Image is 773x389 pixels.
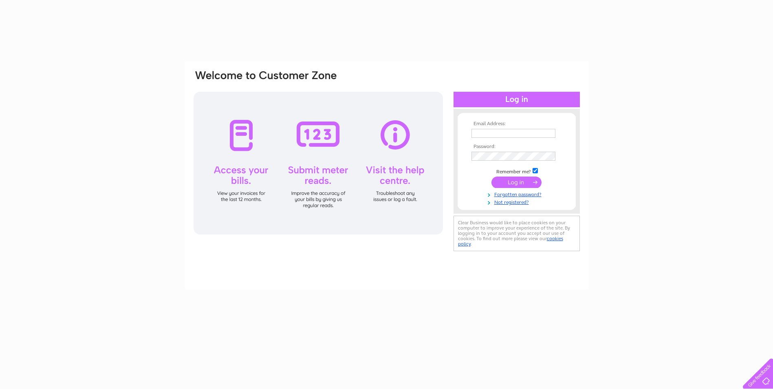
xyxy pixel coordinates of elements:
[491,177,542,188] input: Submit
[471,198,564,206] a: Not registered?
[469,121,564,127] th: Email Address:
[469,144,564,150] th: Password:
[458,236,563,247] a: cookies policy
[469,167,564,175] td: Remember me?
[454,216,580,251] div: Clear Business would like to place cookies on your computer to improve your experience of the sit...
[471,190,564,198] a: Forgotten password?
